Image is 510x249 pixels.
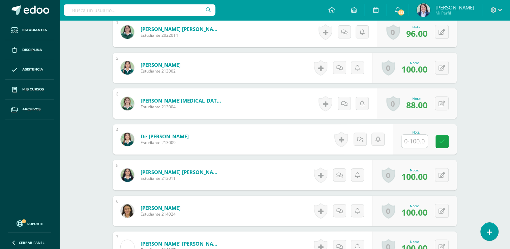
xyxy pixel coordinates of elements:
span: 100.00 [401,63,427,75]
img: fb2f8d492602f7e9b19479acfb25a763.png [121,133,134,146]
span: 100.00 [401,171,427,182]
span: 753 [397,9,405,16]
span: Estudiante 213009 [141,140,189,145]
div: Nota: [406,96,427,101]
span: [PERSON_NAME] [435,4,474,11]
a: 0 [386,24,400,40]
img: 05e2717679359c3267a54ebd06b84e64.png [121,97,134,110]
img: 8670e599328e1b651da57b5535759df0.png [121,168,134,182]
a: [PERSON_NAME][MEDICAL_DATA] [PERSON_NAME] [141,97,221,104]
a: de [PERSON_NAME] [141,133,189,140]
input: 0-100.0 [401,135,428,148]
span: Cerrar panel [19,240,44,245]
div: Nota: [401,168,427,172]
div: Nota: [406,25,427,29]
span: 88.00 [406,99,427,111]
div: Nota: [401,239,427,244]
span: Estudiantes [22,27,47,33]
span: Estudiante 214024 [141,211,181,217]
a: [PERSON_NAME] [141,61,181,68]
span: Estudiante 213002 [141,68,181,74]
a: [PERSON_NAME] [PERSON_NAME] [141,169,221,175]
a: Asistencia [5,60,54,80]
img: 5e4a5e14f90d64e2256507fcb5a9ae0c.png [121,61,134,75]
span: Mis cursos [22,87,44,92]
div: Nota: [401,60,427,65]
a: 0 [386,96,400,111]
span: Estudiante 213004 [141,104,221,110]
a: Estudiantes [5,20,54,40]
span: Archivos [22,107,40,112]
span: 96.00 [406,28,427,39]
div: Nota: [401,203,427,208]
a: Soporte [8,219,51,228]
img: c60824b8cfacba7b1b1594c9ac331b9b.png [121,204,134,218]
img: 7189dd0a2475061f524ba7af0511f049.png [417,3,430,17]
span: Asistencia [22,67,43,72]
span: Mi Perfil [435,10,474,16]
span: Estudiante 213011 [141,175,221,181]
span: Soporte [27,221,43,226]
div: Nota [401,131,431,134]
img: 3e3fd6e5ab412e34de53ec92eb8dbd43.png [121,25,134,39]
a: 0 [382,167,395,183]
span: 100.00 [401,206,427,218]
span: Estudiante 2022014 [141,32,221,38]
span: Disciplina [22,47,42,53]
a: Mis cursos [5,80,54,100]
a: [PERSON_NAME] [141,204,181,211]
a: [PERSON_NAME] [PERSON_NAME] [141,26,221,32]
a: [PERSON_NAME] [PERSON_NAME] [141,240,221,247]
input: Busca un usuario... [64,4,215,16]
a: Archivos [5,100,54,119]
a: Disciplina [5,40,54,60]
a: 0 [382,203,395,219]
a: 0 [382,60,395,76]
